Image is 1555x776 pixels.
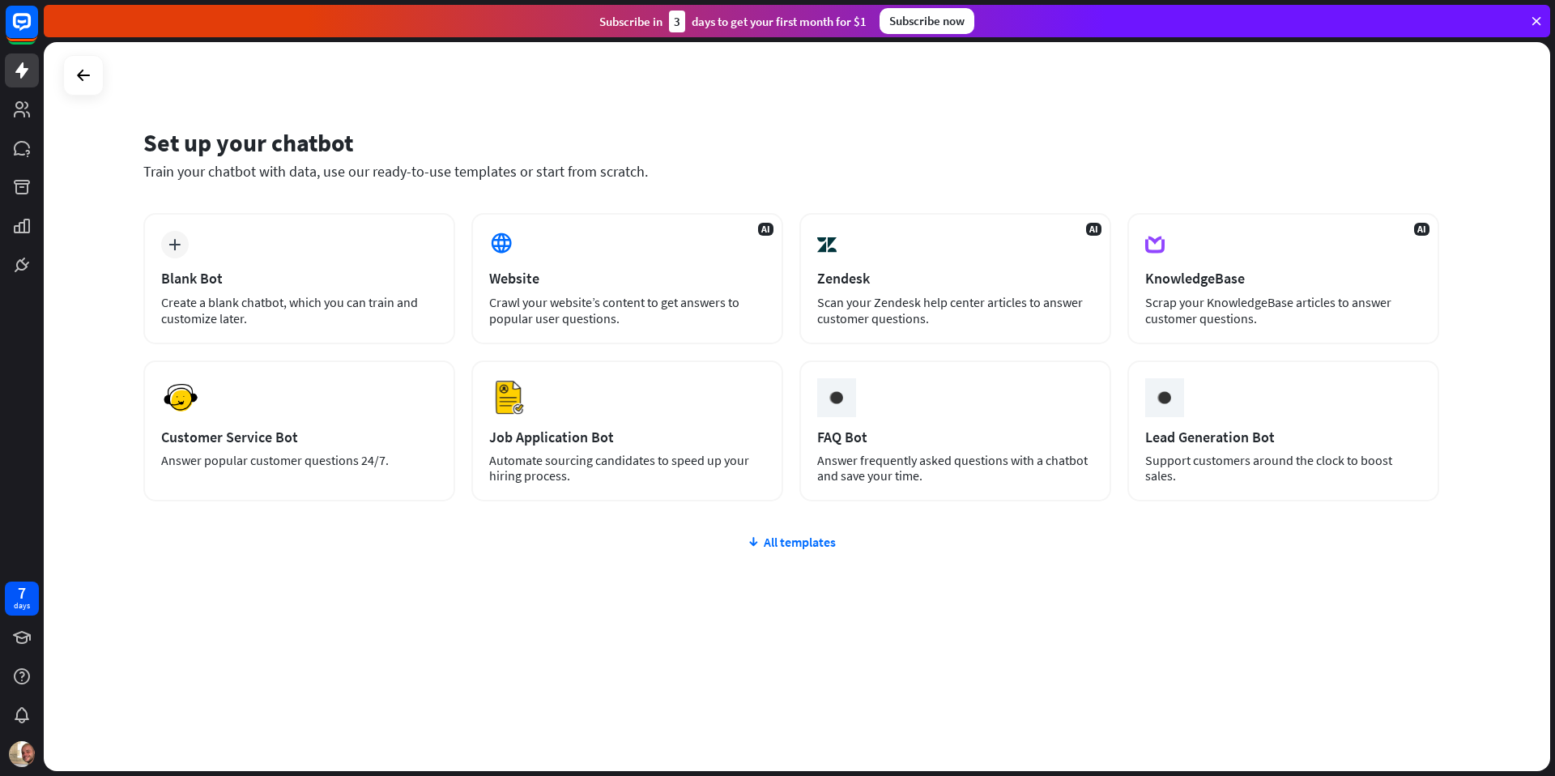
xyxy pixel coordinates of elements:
[18,586,26,600] div: 7
[880,8,974,34] div: Subscribe now
[5,582,39,616] a: 7 days
[669,11,685,32] div: 3
[599,11,867,32] div: Subscribe in days to get your first month for $1
[14,600,30,612] div: days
